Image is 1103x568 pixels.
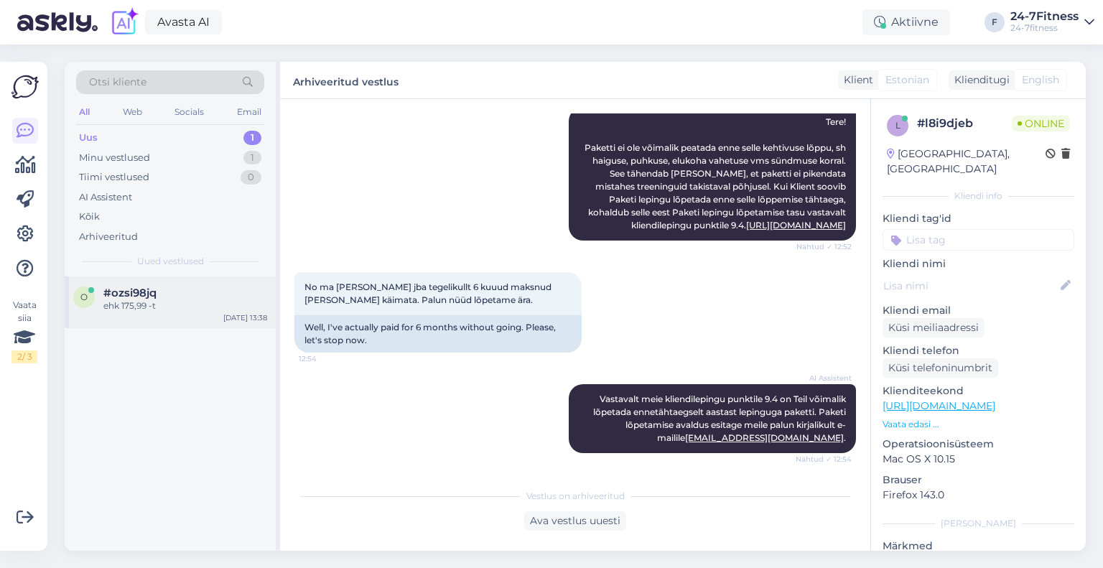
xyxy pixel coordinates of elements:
[243,151,261,165] div: 1
[883,303,1074,318] p: Kliendi email
[234,103,264,121] div: Email
[883,399,995,412] a: [URL][DOMAIN_NAME]
[79,230,138,244] div: Arhiveeritud
[883,418,1074,431] p: Vaata edasi ...
[883,539,1074,554] p: Märkmed
[1010,22,1079,34] div: 24-7fitness
[79,190,132,205] div: AI Assistent
[11,350,37,363] div: 2 / 3
[895,120,900,131] span: l
[593,394,848,443] span: Vastavalt meie kliendilepingu punktile 9.4 on Teil võimalik lõpetada ennetähtaegselt aastast lepi...
[109,7,139,37] img: explore-ai
[79,210,100,224] div: Kõik
[80,292,88,302] span: o
[304,281,554,305] span: No ma [PERSON_NAME] jba tegelikullt 6 kuuud maksnud [PERSON_NAME] käimata. Palun nüüd lõpetame ära.
[883,229,1074,251] input: Lisa tag
[299,353,353,364] span: 12:54
[685,432,844,443] a: [EMAIL_ADDRESS][DOMAIN_NAME]
[243,131,261,145] div: 1
[885,73,929,88] span: Estonian
[120,103,145,121] div: Web
[223,312,267,323] div: [DATE] 13:38
[79,170,149,185] div: Tiimi vestlused
[172,103,207,121] div: Socials
[883,517,1074,530] div: [PERSON_NAME]
[103,287,157,299] span: #ozsi98jq
[526,490,625,503] span: Vestlus on arhiveeritud
[796,241,852,252] span: Nähtud ✓ 12:52
[746,220,846,231] a: [URL][DOMAIN_NAME]
[241,170,261,185] div: 0
[798,373,852,383] span: AI Assistent
[1012,116,1070,131] span: Online
[103,299,267,312] div: ehk 175,99 -t
[883,472,1074,488] p: Brauser
[76,103,93,121] div: All
[1010,11,1079,22] div: 24-7Fitness
[838,73,873,88] div: Klient
[1022,73,1059,88] span: English
[883,256,1074,271] p: Kliendi nimi
[949,73,1010,88] div: Klienditugi
[89,75,146,90] span: Otsi kliente
[294,315,582,353] div: Well, I've actually paid for 6 months without going. Please, let's stop now.
[917,115,1012,132] div: # l8i9djeb
[585,116,848,231] span: Tere! Paketti ei ole võimalik peatada enne selle kehtivuse lõppu, sh haiguse, puhkuse, elukoha va...
[883,190,1074,202] div: Kliendi info
[145,10,222,34] a: Avasta AI
[883,211,1074,226] p: Kliendi tag'id
[883,452,1074,467] p: Mac OS X 10.15
[293,70,399,90] label: Arhiveeritud vestlus
[883,437,1074,452] p: Operatsioonisüsteem
[11,299,37,363] div: Vaata siia
[883,358,998,378] div: Küsi telefoninumbrit
[11,73,39,101] img: Askly Logo
[883,343,1074,358] p: Kliendi telefon
[1010,11,1094,34] a: 24-7Fitness24-7fitness
[862,9,950,35] div: Aktiivne
[796,454,852,465] span: Nähtud ✓ 12:54
[883,383,1074,399] p: Klienditeekond
[79,131,98,145] div: Uus
[985,12,1005,32] div: F
[79,151,150,165] div: Minu vestlused
[524,511,626,531] div: Ava vestlus uuesti
[883,488,1074,503] p: Firefox 143.0
[883,278,1058,294] input: Lisa nimi
[137,255,204,268] span: Uued vestlused
[883,318,985,337] div: Küsi meiliaadressi
[887,146,1046,177] div: [GEOGRAPHIC_DATA], [GEOGRAPHIC_DATA]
